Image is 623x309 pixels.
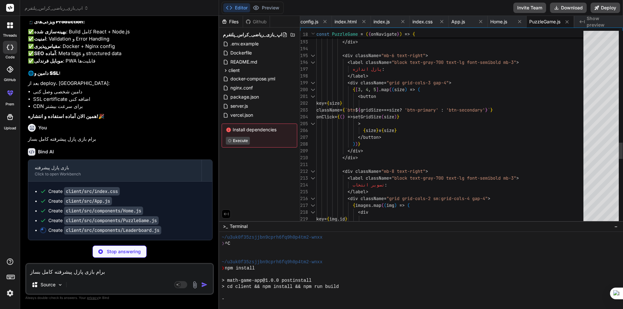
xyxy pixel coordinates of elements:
code: client/src/components/Leaderboard.js [64,226,161,234]
span: > cd client && npm install && npm run build [222,284,339,290]
p: بعد از deploy، [GEOGRAPHIC_DATA]: [28,80,213,87]
span: div [353,148,360,154]
span: 5 [373,87,376,92]
span: Show preview [587,15,618,28]
label: prem [6,101,14,107]
span: index.css [412,18,433,25]
span: = [389,175,392,181]
span: ~/u3uk0f35zsjjbn9cprh6fq9h0p4tm2-wnxx [222,234,323,241]
span: { [368,31,371,37]
div: 213 [300,175,308,182]
span: client [228,67,240,74]
span: = [379,168,381,174]
p: ✅ : Build کامل React + Node.js ✅ : Validation و Error Handling ✅ : Docker + Nginx config ✅ : Meta... [28,28,213,65]
span: </ [348,189,353,195]
span: > [355,39,358,45]
span: پازل [371,66,382,72]
div: 200 [300,86,308,93]
strong: موبایل فرندلی [34,58,63,64]
span: , [368,87,371,92]
code: client/src/components/Home.js [64,207,143,215]
span: PuzzleGame.js [529,18,560,25]
span: اندازه [353,66,369,72]
span: > [488,196,490,201]
span: nginx.conf [230,84,253,92]
span: "mb-6 text-right" [381,53,425,58]
span: button [363,134,379,140]
div: 208 [300,141,308,148]
h3: 📱 [28,18,213,26]
span: div [360,209,368,215]
span: => [348,114,353,120]
button: Deploy [591,3,620,13]
span: onClick [316,114,335,120]
span: } [490,107,493,113]
code: client/src/App.js [64,197,112,205]
span: } [345,216,348,222]
button: بازی پازل پیشرفتهClick to open Workbench [28,160,202,181]
h6: Bind AI [38,149,54,155]
span: 'btn-primary' [405,107,438,113]
span: > [516,59,519,65]
span: "block text-gray-700 text-lg font-semibold mb-3" [392,59,516,65]
span: div className [345,168,379,174]
span: label [353,73,366,79]
span: 'btn-secondary' [446,107,485,113]
strong: SEO آماده [34,50,56,56]
span: > [366,189,368,195]
div: 195 [300,52,308,59]
button: Editor [223,3,250,12]
div: Click to collapse the range. [309,93,317,100]
span: Dockerfile [230,49,252,57]
span: vercel.json [230,111,254,119]
span: } [397,31,399,37]
span: index.js [373,18,390,25]
button: − [613,221,619,232]
span: ` [488,107,490,113]
span: } [340,100,342,106]
span: key [316,216,324,222]
span: img [386,202,394,208]
span: : [382,66,385,72]
div: 218 [300,209,308,216]
span: اپ_بازی_ریاضی_کراس_پلتفرم [223,31,282,38]
span: </ [348,73,353,79]
div: 197 [300,66,308,73]
span: gridSize [360,107,381,113]
span: ~/u3uk0f35zsjjbn9cprh6fq9h0p4tm2-wnxx [222,259,323,265]
span: privacy [87,296,99,300]
div: 205 [300,120,308,127]
div: 202 [300,100,308,107]
span: div className [350,80,384,86]
span: { [337,114,340,120]
span: = [340,107,342,113]
span: docker-compose.yml [230,75,276,83]
li: دامین شخصی وصل کنی [33,88,213,96]
li: CDN برای سرعت بیشتر [33,103,213,110]
span: const [316,31,329,37]
div: 216 [300,195,308,202]
span: } [394,127,397,133]
span: > [360,148,363,154]
span: : [385,182,387,188]
span: label className [350,175,389,181]
span: { [363,127,366,133]
span: size [389,107,399,113]
span: => [399,202,405,208]
span: index.html [335,18,357,25]
div: Create [48,188,120,195]
span: $ [355,107,358,113]
code: client/src/index.css [64,187,120,196]
span: = [324,100,327,106]
span: size [329,100,340,106]
div: 214 [300,182,308,188]
span: ( [418,87,420,92]
span: size [394,87,405,92]
span: > [425,53,428,58]
span: { [381,127,384,133]
span: App.js [451,18,465,25]
span: ( [366,31,368,37]
span: </ [342,39,348,45]
span: > [516,175,519,181]
div: 201 [300,93,308,100]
